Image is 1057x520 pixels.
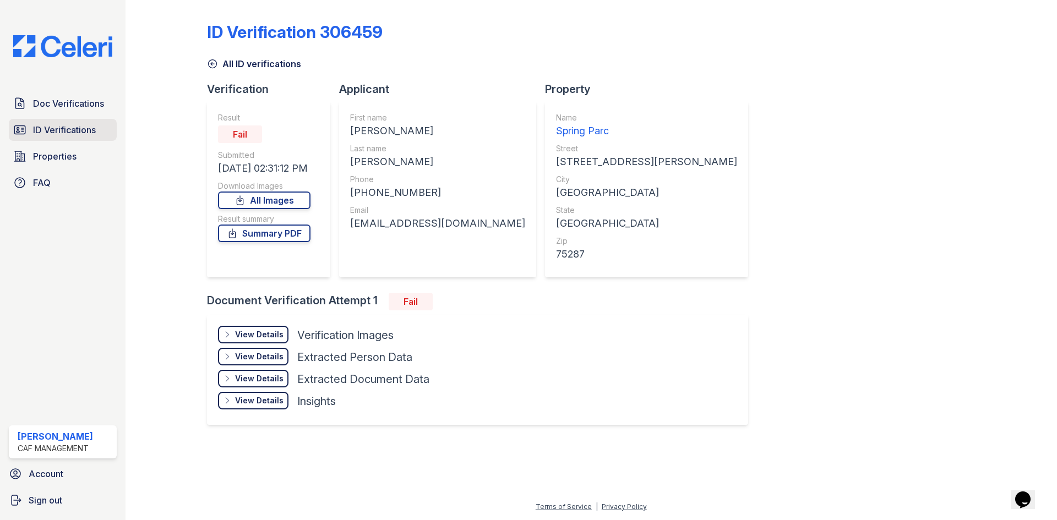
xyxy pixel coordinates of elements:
div: [STREET_ADDRESS][PERSON_NAME] [556,154,737,169]
div: ID Verification 306459 [207,22,383,42]
a: Privacy Policy [602,502,647,511]
div: Result summary [218,214,310,225]
a: All ID verifications [207,57,301,70]
div: | [596,502,598,511]
a: Properties [9,145,117,167]
div: Street [556,143,737,154]
div: Last name [350,143,525,154]
div: Fail [218,125,262,143]
a: All Images [218,191,310,209]
span: Sign out [29,494,62,507]
div: Verification [207,81,339,97]
div: Submitted [218,150,310,161]
a: Sign out [4,489,121,511]
img: CE_Logo_Blue-a8612792a0a2168367f1c8372b55b34899dd931a85d93a1a3d3e32e68fde9ad4.png [4,35,121,57]
div: Document Verification Attempt 1 [207,293,757,310]
div: [PERSON_NAME] [18,430,93,443]
div: View Details [235,373,284,384]
div: Fail [389,293,433,310]
div: [GEOGRAPHIC_DATA] [556,185,737,200]
div: [DATE] 02:31:12 PM [218,161,310,176]
div: Email [350,205,525,216]
div: View Details [235,351,284,362]
span: Doc Verifications [33,97,104,110]
div: [PERSON_NAME] [350,123,525,139]
div: [EMAIL_ADDRESS][DOMAIN_NAME] [350,216,525,231]
div: Insights [297,393,336,409]
div: Verification Images [297,327,394,343]
div: City [556,174,737,185]
a: FAQ [9,172,117,194]
div: Extracted Person Data [297,349,412,365]
div: Phone [350,174,525,185]
div: 75287 [556,247,737,262]
span: FAQ [33,176,51,189]
div: [PHONE_NUMBER] [350,185,525,200]
a: ID Verifications [9,119,117,141]
div: First name [350,112,525,123]
div: View Details [235,395,284,406]
div: [PERSON_NAME] [350,154,525,169]
div: Extracted Document Data [297,371,429,387]
a: Name Spring Parc [556,112,737,139]
iframe: chat widget [1011,476,1046,509]
div: CAF Management [18,443,93,454]
div: Download Images [218,180,310,191]
div: Zip [556,236,737,247]
div: State [556,205,737,216]
a: Doc Verifications [9,92,117,114]
span: ID Verifications [33,123,96,136]
span: Account [29,467,63,480]
div: Applicant [339,81,545,97]
div: View Details [235,329,284,340]
a: Terms of Service [536,502,592,511]
span: Properties [33,150,77,163]
div: [GEOGRAPHIC_DATA] [556,216,737,231]
div: Name [556,112,737,123]
div: Result [218,112,310,123]
div: Spring Parc [556,123,737,139]
a: Summary PDF [218,225,310,242]
div: Property [545,81,757,97]
a: Account [4,463,121,485]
